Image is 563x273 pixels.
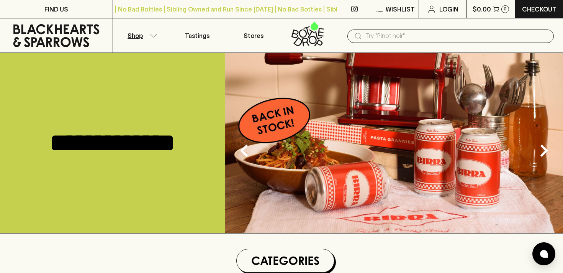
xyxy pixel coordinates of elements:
[529,135,559,166] button: Next
[229,135,260,166] button: Previous
[366,30,548,42] input: Try "Pinot noir"
[169,18,226,53] a: Tastings
[113,18,169,53] button: Shop
[240,252,331,269] h1: Categories
[522,5,556,14] p: Checkout
[473,5,491,14] p: $0.00
[244,31,263,40] p: Stores
[225,53,563,233] img: optimise
[504,7,507,11] p: 0
[540,250,548,258] img: bubble-icon
[386,5,415,14] p: Wishlist
[439,5,458,14] p: Login
[44,5,68,14] p: FIND US
[185,31,209,40] p: Tastings
[226,18,282,53] a: Stores
[128,31,143,40] p: Shop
